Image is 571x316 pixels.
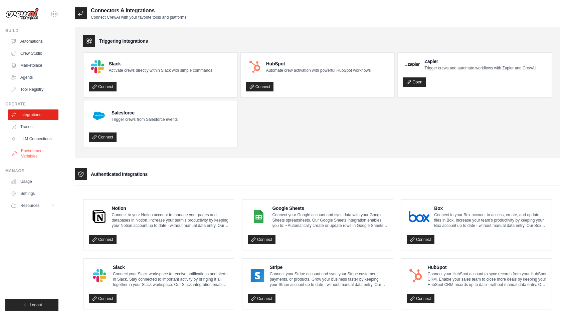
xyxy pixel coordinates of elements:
[5,8,39,20] img: Logo
[8,36,58,47] a: Automations
[403,77,425,87] a: Open
[91,171,148,178] h3: Authenticated Integrations
[89,132,117,142] a: Connect
[8,133,58,144] a: LLM Connections
[250,210,267,223] img: Google Sheets Logo
[5,28,58,33] div: Build
[434,212,546,228] p: Connect to your Box account to access, create, and update files in Box. Increase your team’s prod...
[30,302,42,308] span: Logout
[112,117,178,122] p: Trigger crews from Salesforce events
[91,60,104,73] img: Slack Logo
[246,82,274,91] a: Connect
[112,212,228,228] p: Connect to your Notion account to manage your pages and databases in Notion. Increase your team’s...
[113,264,228,271] h4: Slack
[91,210,107,223] img: Notion Logo
[427,264,546,271] h4: HubSpot
[248,60,261,73] img: HubSpot Logo
[5,101,58,107] div: Operate
[109,60,212,67] h4: Slack
[91,15,186,20] p: Connect CrewAI with your favorite tools and platforms
[91,108,107,124] img: Salesforce Logo
[409,210,429,223] img: Box Logo
[8,60,58,71] a: Marketplace
[270,271,387,287] p: Connect your Stripe account and sync your Stripe customers, payments, or products. Grow your busi...
[5,299,58,311] button: Logout
[266,68,371,73] p: Automate crew activation with powerful HubSpot workflows
[424,65,536,71] p: Trigger crews and automate workflows with Zapier and CrewAI
[8,84,58,95] a: Tool Registry
[113,271,228,287] p: Connect your Slack workspace to receive notifications and alerts in Slack. Stay connected to impo...
[250,269,265,282] img: Stripe Logo
[407,235,434,244] a: Connect
[272,205,387,212] h4: Google Sheets
[8,188,58,199] a: Settings
[109,68,212,73] p: Activate crews directly within Slack with simple commands
[20,203,39,208] span: Resources
[427,271,546,287] p: Connect your HubSpot account to sync records from your HubSpot CRM. Enable your sales team to clo...
[89,82,117,91] a: Connect
[8,121,58,132] a: Traces
[248,294,275,303] a: Connect
[5,168,58,174] div: Manage
[407,294,434,303] a: Connect
[8,200,58,211] button: Resources
[8,109,58,120] a: Integrations
[8,72,58,83] a: Agents
[89,294,117,303] a: Connect
[248,235,275,244] a: Connect
[112,109,178,116] h4: Salesforce
[99,38,148,44] h3: Triggering Integrations
[112,205,228,212] h4: Notion
[424,58,536,65] h4: Zapier
[409,269,423,282] img: HubSpot Logo
[272,212,387,228] p: Connect your Google account and sync data with your Google Sheets spreadsheets. Our Google Sheets...
[266,60,371,67] h4: HubSpot
[270,264,387,271] h4: Stripe
[89,235,117,244] a: Connect
[405,62,420,66] img: Zapier Logo
[434,205,546,212] h4: Box
[91,269,108,282] img: Slack Logo
[91,7,186,15] h2: Connectors & Integrations
[8,48,58,59] a: Crew Studio
[9,145,59,162] a: Environment Variables
[8,176,58,187] a: Usage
